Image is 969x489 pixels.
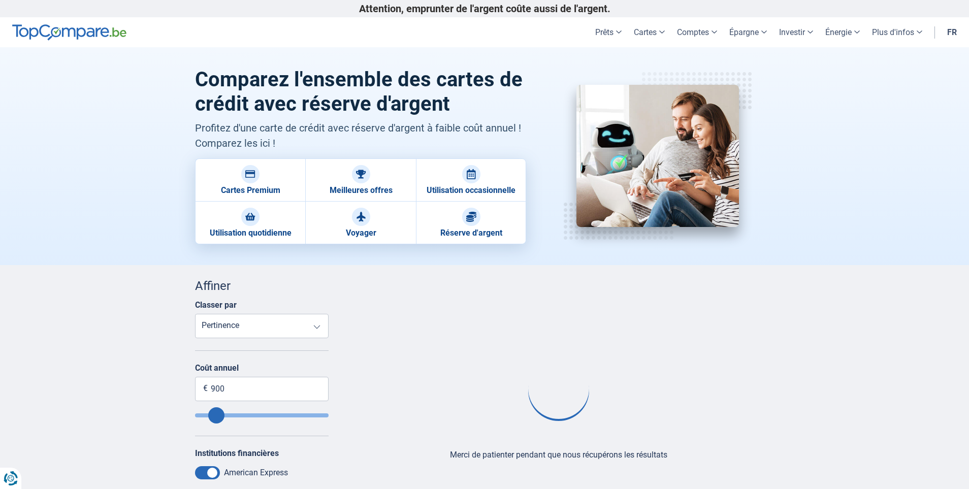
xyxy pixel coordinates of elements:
[866,17,928,47] a: Plus d'infos
[195,300,237,310] label: Classer par
[195,3,774,15] p: Attention, emprunter de l'argent coûte aussi de l'argent.
[466,169,476,179] img: Utilisation occasionnelle
[723,17,773,47] a: Épargne
[195,413,329,417] input: Annualfee
[416,202,526,244] a: Réserve d'argent Réserve d'argent
[416,158,526,202] a: Utilisation occasionnelle Utilisation occasionnelle
[356,169,366,179] img: Meilleures offres
[12,24,126,41] img: TopCompare
[195,68,527,116] h1: Comparez l'ensemble des cartes de crédit avec réserve d'argent
[195,120,527,151] p: Profitez d'une carte de crédit avec réserve d'argent à faible coût annuel ! Comparez les ici !
[941,17,963,47] a: fr
[245,212,255,222] img: Utilisation quotidienne
[203,383,208,395] span: €
[576,85,739,227] img: Réserve d'argent
[819,17,866,47] a: Énergie
[195,202,305,244] a: Utilisation quotidienne Utilisation quotidienne
[305,202,415,244] a: Voyager Voyager
[671,17,723,47] a: Comptes
[195,277,329,295] div: Affiner
[628,17,671,47] a: Cartes
[195,448,279,458] label: Institutions financières
[589,17,628,47] a: Prêts
[305,158,415,202] a: Meilleures offres Meilleures offres
[450,449,667,461] div: Merci de patienter pendant que nous récupérons les résultats
[773,17,819,47] a: Investir
[466,212,476,222] img: Réserve d'argent
[195,363,329,373] label: Coût annuel
[195,158,305,202] a: Cartes Premium Cartes Premium
[356,212,366,222] img: Voyager
[224,468,288,477] label: American Express
[245,169,255,179] img: Cartes Premium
